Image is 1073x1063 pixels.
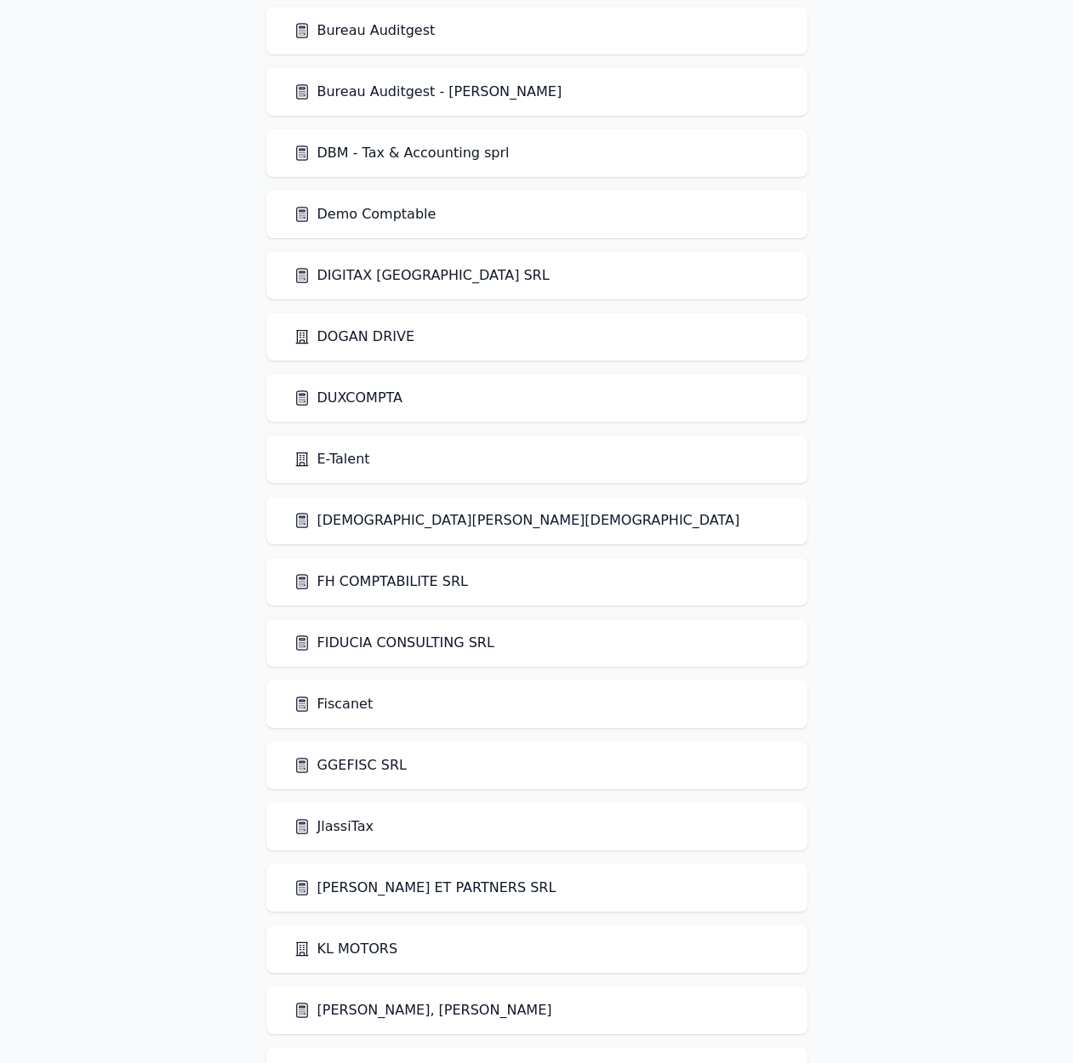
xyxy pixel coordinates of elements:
[294,816,374,837] a: JlassiTax
[294,265,550,286] a: DIGITAX [GEOGRAPHIC_DATA] SRL
[294,204,437,225] a: Demo Comptable
[294,449,370,469] a: E-Talent
[294,82,562,102] a: Bureau Auditgest - [PERSON_NAME]
[294,1000,552,1020] a: [PERSON_NAME], [PERSON_NAME]
[294,694,374,714] a: Fiscanet
[294,571,469,592] a: FH COMPTABILITE SRL
[294,939,398,959] a: KL MOTORS
[294,327,415,347] a: DOGAN DRIVE
[294,388,403,408] a: DUXCOMPTA
[294,878,556,898] a: [PERSON_NAME] ET PARTNERS SRL
[294,633,494,653] a: FIDUCIA CONSULTING SRL
[294,20,436,41] a: Bureau Auditgest
[294,755,407,776] a: GGEFISC SRL
[294,143,510,163] a: DBM - Tax & Accounting sprl
[294,510,740,531] a: [DEMOGRAPHIC_DATA][PERSON_NAME][DEMOGRAPHIC_DATA]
